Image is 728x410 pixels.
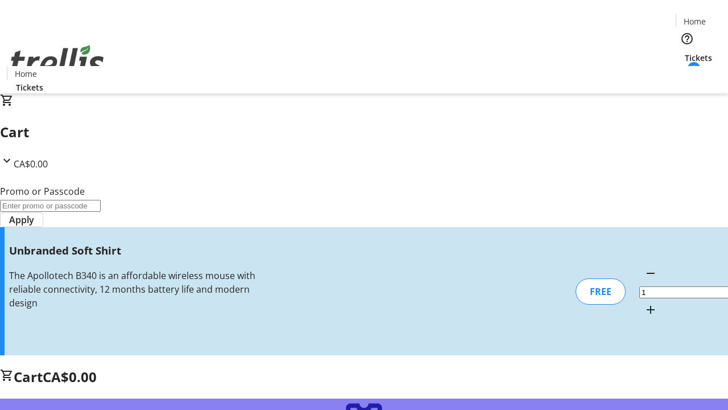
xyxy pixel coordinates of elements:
span: Home [15,68,37,80]
div: The Apollotech B340 is an affordable wireless mouse with reliable connectivity, 12 months battery... [9,269,258,310]
button: Increment by one [639,298,662,321]
span: Home [684,15,706,27]
span: Tickets [16,81,43,93]
button: Help [676,27,698,50]
span: CA$0.00 [14,158,48,170]
a: Tickets [676,52,721,64]
a: Home [676,15,713,27]
a: Home [7,68,44,80]
button: Cart [676,64,698,87]
span: CA$0.00 [43,367,97,386]
a: Tickets [7,81,52,93]
div: FREE [576,278,626,305]
span: Tickets [685,52,712,64]
span: Apply [9,213,34,227]
h3: Unbranded Soft Shirt [9,243,258,259]
button: Decrement by one [639,262,662,285]
img: Orient E2E Organization sM9wwj0Emm's Logo [7,32,108,89]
